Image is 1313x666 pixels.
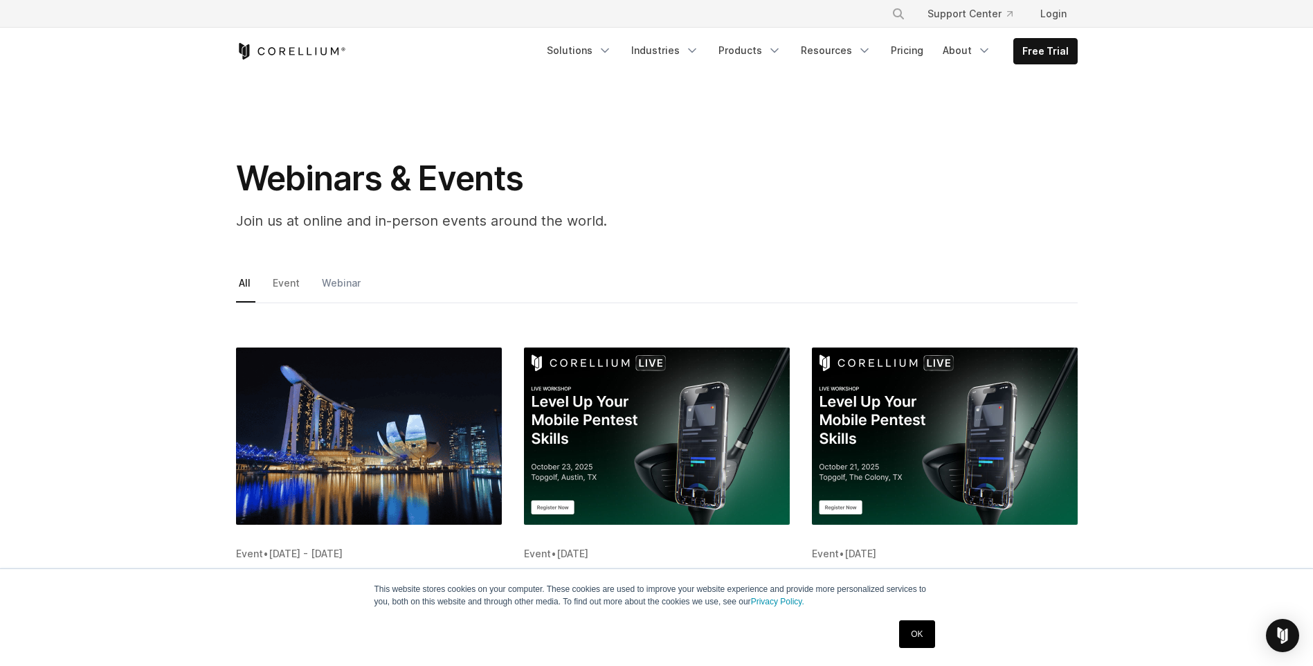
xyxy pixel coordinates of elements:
[882,38,932,63] a: Pricing
[236,548,263,559] span: Event
[236,273,255,303] a: All
[886,1,911,26] button: Search
[1029,1,1078,26] a: Login
[236,210,790,231] p: Join us at online and in-person events around the world.
[524,548,551,559] span: Event
[524,348,790,525] img: Corellium Live Austin TX: Level Up Your Mobile Pentest Skills
[844,548,876,559] span: [DATE]
[524,547,790,561] div: •
[538,38,1078,64] div: Navigation Menu
[538,38,620,63] a: Solutions
[710,38,790,63] a: Products
[812,348,1078,525] img: Corellium Live Plano TX: Level Up Your Mobile Pentest Skills
[269,548,343,559] span: [DATE] - [DATE]
[1266,619,1299,652] div: Open Intercom Messenger
[236,43,346,60] a: Corellium Home
[812,547,1078,561] div: •
[899,620,934,648] a: OK
[875,1,1078,26] div: Navigation Menu
[751,597,804,606] a: Privacy Policy.
[236,348,502,525] img: GovWare 2025
[556,548,588,559] span: [DATE]
[934,38,999,63] a: About
[812,548,839,559] span: Event
[236,158,790,199] h1: Webinars & Events
[793,38,880,63] a: Resources
[374,583,939,608] p: This website stores cookies on your computer. These cookies are used to improve your website expe...
[623,38,707,63] a: Industries
[1014,39,1077,64] a: Free Trial
[236,547,502,561] div: •
[270,273,305,303] a: Event
[319,273,365,303] a: Webinar
[916,1,1024,26] a: Support Center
